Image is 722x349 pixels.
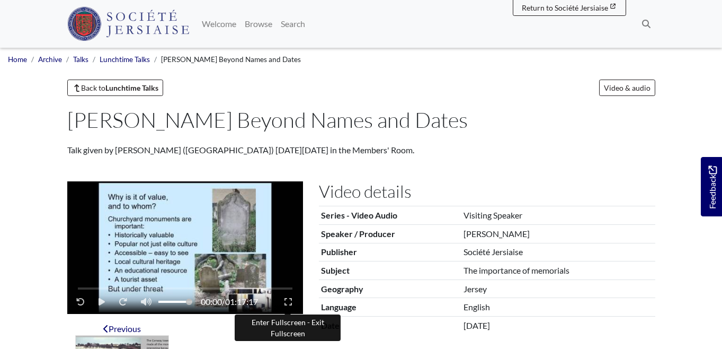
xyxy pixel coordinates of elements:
p: Talk given by [PERSON_NAME] ([GEOGRAPHIC_DATA]) [DATE][DATE] in the Members' Room. [67,144,655,156]
span: Return to Société Jersiaise [522,3,608,12]
a: Lunchtime Talks [100,55,150,64]
span: Volume [158,298,192,306]
h1: [PERSON_NAME] Beyond Names and Dates [67,107,651,133]
a: Société Jersiaise logo [67,4,190,43]
th: Date [319,316,461,334]
div: Previous [75,322,170,335]
td: English [461,298,655,317]
button: Rewind 10 seconds [69,292,92,312]
th: Series - Video Audio [319,206,461,225]
h2: Video details [319,181,655,202]
div: Enter Fullscreen - Exit Fullscreen [235,315,341,341]
a: Talks [73,55,88,64]
th: Geography [319,280,461,298]
th: Language [319,298,461,317]
button: Enter Fullscreen - Exit Fullscreen [278,292,299,312]
th: Speaker / Producer [319,224,461,243]
a: Home [8,55,27,64]
th: Subject [319,261,461,280]
button: Fast-forward 10 seconds [112,292,134,312]
a: Back toLunchtime Talks [67,80,164,96]
td: [DATE] [461,316,655,334]
button: Mute - Unmute [134,292,158,312]
button: Play - Pause [92,292,112,312]
img: Société Jersiaise [67,7,190,41]
td: The importance of memorials [461,261,655,280]
a: Video & audio [599,80,655,96]
a: Would you like to provide feedback? [701,157,722,216]
td: Jersey [461,280,655,298]
td: Visiting Speaker [461,206,655,225]
a: Welcome [198,13,240,34]
a: Search [277,13,309,34]
a: Browse [240,13,277,34]
span: 01:17:17 [225,296,258,307]
a: Archive [38,55,62,64]
span: 00:00 [201,296,222,307]
strong: Lunchtime Talks [105,83,158,92]
span: / [201,295,258,308]
td: Société Jersiaise [461,243,655,261]
figure: Video player [67,181,303,314]
span: Feedback [706,166,719,209]
th: Publisher [319,243,461,261]
span: [PERSON_NAME] Beyond Names and Dates [161,55,301,64]
td: [PERSON_NAME] [461,224,655,243]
